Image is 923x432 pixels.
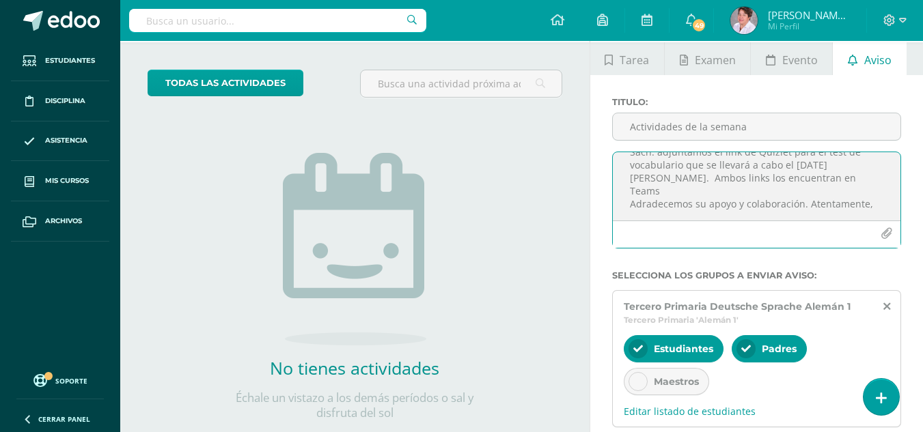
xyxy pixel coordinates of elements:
span: Padres [762,343,797,355]
a: Tarea [590,42,664,75]
span: Disciplina [45,96,85,106]
input: Busca un usuario... [129,9,426,32]
a: Disciplina [11,81,109,121]
a: todas las Actividades [148,70,303,96]
span: Archivos [45,216,82,227]
input: Busca una actividad próxima aquí... [361,70,561,97]
a: Examen [665,42,750,75]
label: Selecciona los grupos a enviar aviso : [612,270,901,280]
span: 49 [691,18,706,33]
a: Evento [751,42,832,75]
span: Aviso [864,44,892,76]
span: Editar listado de estudiantes [624,405,890,418]
span: Tercero Primaria Deutsche Sprache Alemán 1 [624,300,851,313]
p: Échale un vistazo a los demás períodos o sal y disfruta del sol [218,390,491,420]
img: no_activities.png [283,153,426,345]
a: Aviso [833,42,906,75]
span: Soporte [55,376,87,386]
span: Examen [695,44,736,76]
span: Estudiantes [45,55,95,66]
a: Mis cursos [11,161,109,201]
span: Tarea [620,44,649,76]
img: e25b2687233f2d436f85fc9313f9d881.png [730,7,758,34]
h2: No tienes actividades [218,356,491,379]
span: Mi Perfil [768,20,850,32]
span: Maestros [654,375,699,388]
input: Titulo [613,113,900,140]
a: Estudiantes [11,41,109,81]
span: Cerrar panel [38,414,90,424]
a: Soporte [16,371,104,389]
span: Evento [782,44,818,76]
span: Asistencia [45,135,87,146]
span: [PERSON_NAME] del [PERSON_NAME] [768,8,850,22]
textarea: Estimados padres de familia: Por este medio les informamos sobre las actividades a realizar. Alem... [613,152,900,220]
label: Titulo : [612,97,901,107]
a: Archivos [11,201,109,242]
span: Tercero Primaria 'Alemán 1' [624,315,739,325]
a: Asistencia [11,121,109,162]
span: Estudiantes [654,343,713,355]
span: Mis cursos [45,175,89,186]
